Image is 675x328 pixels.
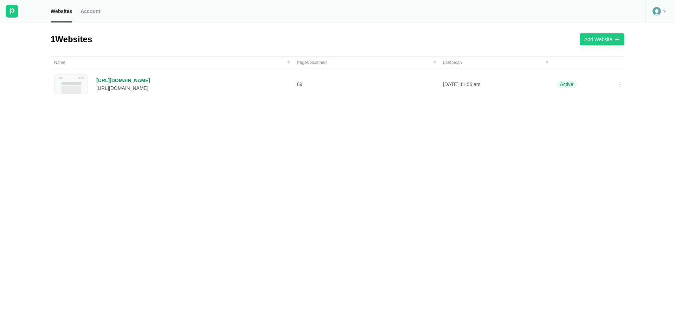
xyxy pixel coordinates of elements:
[81,8,100,14] span: Account
[96,85,150,91] div: [URL][DOMAIN_NAME]
[439,56,552,69] td: Last Scan
[297,81,436,87] p: 89
[51,8,72,14] span: Websites
[580,33,624,45] button: Add Website
[51,34,92,45] div: 1 Websites
[96,77,150,84] div: [URL][DOMAIN_NAME]
[443,81,548,87] p: [DATE] 11:06 am
[51,56,294,69] td: Name
[294,56,440,69] td: Pages Scanned
[584,36,612,42] div: Add Website
[557,81,577,88] div: Active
